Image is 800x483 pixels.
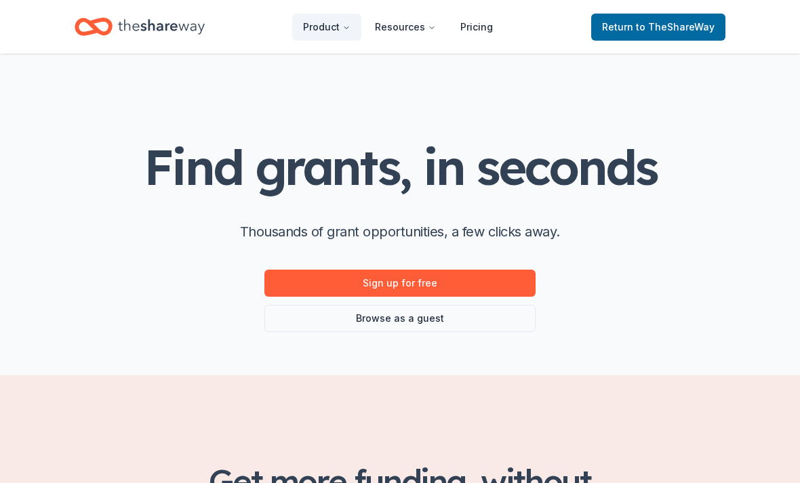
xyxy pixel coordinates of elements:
[636,21,715,33] span: to TheShareWay
[449,14,504,41] a: Pricing
[292,11,504,43] nav: Main
[264,305,536,332] a: Browse as a guest
[602,19,715,35] span: Return
[264,270,536,297] a: Sign up for free
[364,14,447,41] button: Resources
[75,11,205,43] a: Home
[292,14,361,41] button: Product
[591,14,725,41] a: Returnto TheShareWay
[144,140,656,194] h1: Find grants, in seconds
[240,221,560,243] p: Thousands of grant opportunities, a few clicks away.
